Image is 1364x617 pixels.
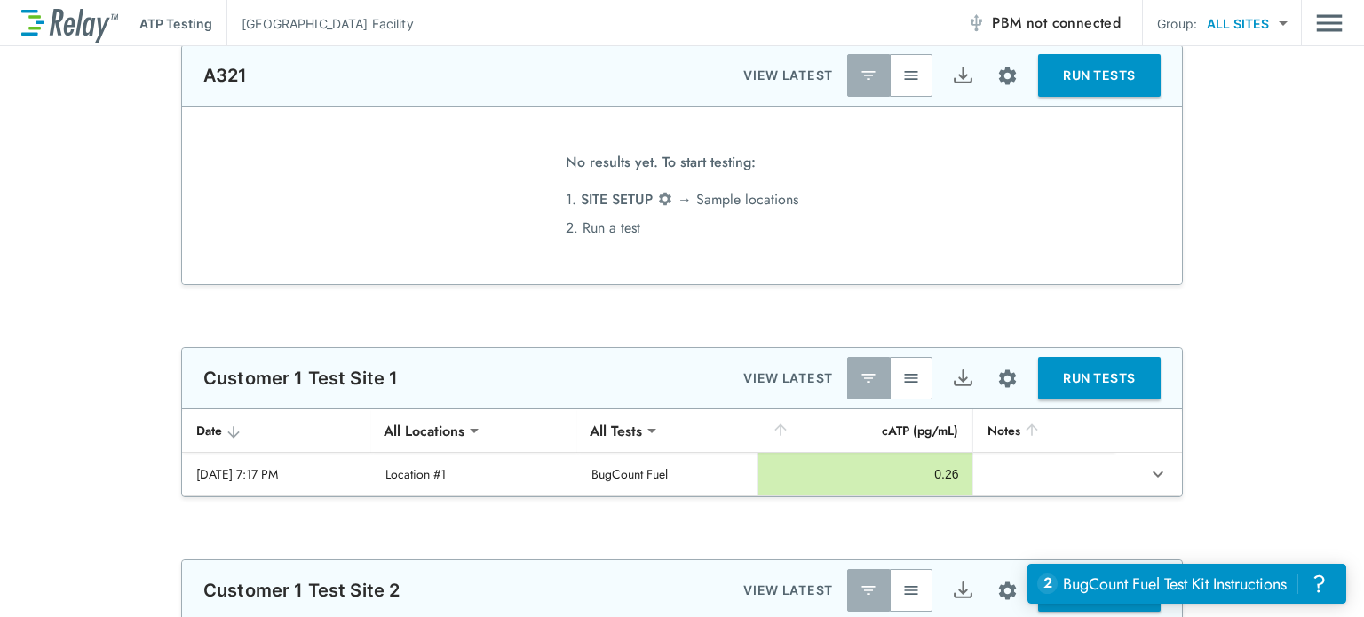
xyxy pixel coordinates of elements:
div: [DATE] 7:17 PM [196,465,357,483]
img: Latest [860,67,877,84]
table: sticky table [182,409,1182,496]
img: View All [902,369,920,387]
button: expand row [1143,459,1173,489]
button: RUN TESTS [1038,54,1161,97]
button: RUN TESTS [1038,357,1161,399]
div: All Locations [371,413,477,448]
button: Site setup [984,52,1031,99]
img: View All [902,581,920,599]
div: 0.26 [773,465,958,483]
p: Customer 1 Test Site 1 [203,368,398,389]
p: Group: [1157,14,1197,33]
span: No results yet. To start testing: [566,148,756,186]
th: Date [182,409,371,453]
div: All Tests [577,413,654,448]
button: Export [941,569,984,612]
span: SITE SETUP [581,189,653,210]
td: Location #1 [371,453,577,495]
button: Site setup [984,567,1031,614]
button: Site setup [984,355,1031,402]
span: not connected [1027,12,1121,33]
img: Latest [860,581,877,599]
td: BugCount Fuel [577,453,757,495]
img: Export Icon [952,65,974,87]
img: Export Icon [952,368,974,390]
button: Main menu [1316,6,1343,40]
img: Settings Icon [996,580,1019,602]
img: Latest [860,369,877,387]
iframe: Resource center [1027,564,1346,604]
button: Export [941,54,984,97]
div: cATP (pg/mL) [772,420,958,441]
p: ATP Testing [139,14,212,33]
button: PBM not connected [960,5,1128,41]
p: VIEW LATEST [743,65,833,86]
img: Settings Icon [657,191,673,207]
span: PBM [992,11,1121,36]
img: Export Icon [952,580,974,602]
img: View All [902,67,920,84]
p: VIEW LATEST [743,368,833,389]
li: 2. Run a test [566,214,798,242]
p: A321 [203,65,248,86]
img: LuminUltra Relay [21,4,118,43]
img: Settings Icon [996,65,1019,87]
p: VIEW LATEST [743,580,833,601]
img: Settings Icon [996,368,1019,390]
img: Drawer Icon [1316,6,1343,40]
p: [GEOGRAPHIC_DATA] Facility [242,14,413,33]
button: Export [941,357,984,399]
li: 1. → Sample locations [566,186,798,214]
img: Offline Icon [967,14,985,32]
p: Customer 1 Test Site 2 [203,580,400,601]
div: Notes [987,420,1100,441]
